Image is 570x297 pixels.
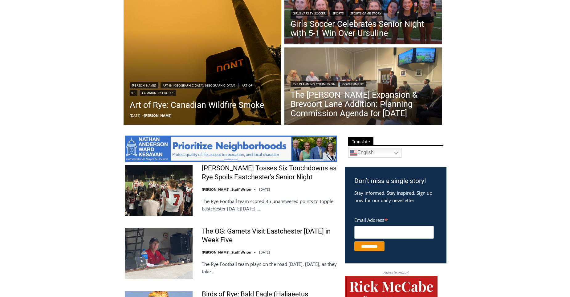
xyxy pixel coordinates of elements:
a: The [PERSON_NAME] Expansion & Brevoort Lane Addition: Planning Commission Agenda for [DATE] [291,90,436,118]
div: | | | [130,81,275,96]
time: [DATE] [130,113,140,118]
p: The Rye Football team scored 35 unanswered points to topple Eastchester [DATE][DATE],… [202,197,337,212]
a: [PERSON_NAME], Staff Writer [202,250,252,254]
a: [PERSON_NAME], Staff Writer [202,187,252,192]
a: Girls Varsity Soccer [291,10,328,16]
a: Government [340,81,366,87]
img: The OG: Garnets Visit Eastchester Today in Week Five [125,228,193,279]
span: Intern @ [DOMAIN_NAME] [161,61,286,75]
span: Translate [348,137,373,145]
a: [PERSON_NAME] [130,82,158,88]
img: en [350,149,357,157]
a: English [348,148,401,158]
div: | | [291,9,436,16]
a: Sports Game Story [348,10,384,16]
a: Girls Soccer Celebrates Senior Night with 5-1 Win Over Ursuline [291,19,436,38]
span: – [142,113,144,118]
a: Community Groups [140,90,176,96]
a: [PERSON_NAME] Tosses Six Touchdowns as Rye Spoils Eastchester’s Senior Night [202,164,337,181]
a: Art in [GEOGRAPHIC_DATA], [GEOGRAPHIC_DATA] [161,82,237,88]
a: [PERSON_NAME] [144,113,172,118]
a: Rye Planning Commission [291,81,338,87]
p: Stay informed. Stay inspired. Sign up now for our daily newsletter. [354,189,437,204]
a: Intern @ [DOMAIN_NAME] [148,60,299,77]
time: [DATE] [259,250,270,254]
time: [DATE] [259,187,270,192]
a: Read More The Osborn Expansion & Brevoort Lane Addition: Planning Commission Agenda for Tuesday, ... [284,47,442,126]
img: (PHOTO: The Osborn CEO Matt Anderson speaking at the Rye Planning Commission public hearing on Se... [284,47,442,126]
a: The OG: Garnets Visit Eastchester [DATE] in Week Five [202,227,337,245]
a: Art of Rye: Canadian Wildfire Smoke [130,99,275,111]
label: Email Address [354,214,434,225]
div: | [291,80,436,87]
p: The Rye Football team plays on the road [DATE], [DATE], as they take… [202,260,337,275]
img: Miller Tosses Six Touchdowns as Rye Spoils Eastchester’s Senior Night [125,165,193,216]
h3: Don’t miss a single story! [354,176,437,186]
span: Advertisement [377,270,415,275]
a: Sports [330,10,346,16]
div: "[PERSON_NAME] and I covered the [DATE] Parade, which was a really eye opening experience as I ha... [156,0,291,60]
